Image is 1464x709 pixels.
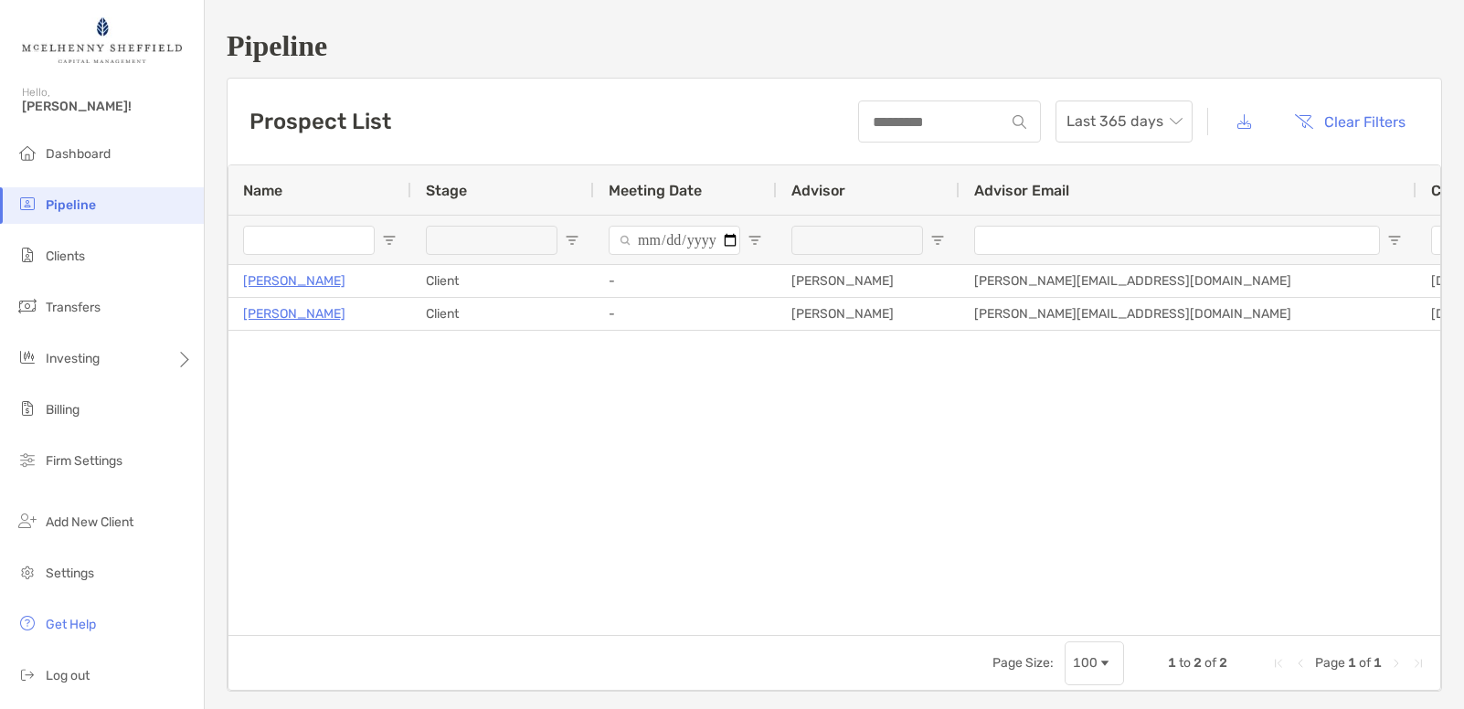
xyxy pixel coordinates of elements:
[1348,655,1356,671] span: 1
[1293,656,1308,671] div: Previous Page
[243,182,282,199] span: Name
[748,233,762,248] button: Open Filter Menu
[46,249,85,264] span: Clients
[22,7,182,73] img: Zoe Logo
[243,270,345,292] a: [PERSON_NAME]
[1280,101,1419,142] button: Clear Filters
[1374,655,1382,671] span: 1
[16,244,38,266] img: clients icon
[16,142,38,164] img: dashboard icon
[974,226,1380,255] input: Advisor Email Filter Input
[1065,641,1124,685] div: Page Size
[22,99,193,114] span: [PERSON_NAME]!
[16,449,38,471] img: firm-settings icon
[243,226,375,255] input: Name Filter Input
[227,29,1442,63] h1: Pipeline
[16,193,38,215] img: pipeline icon
[411,265,594,297] div: Client
[1411,656,1426,671] div: Last Page
[1387,233,1402,248] button: Open Filter Menu
[46,668,90,683] span: Log out
[46,566,94,581] span: Settings
[992,655,1054,671] div: Page Size:
[1193,655,1202,671] span: 2
[243,302,345,325] a: [PERSON_NAME]
[960,265,1416,297] div: [PERSON_NAME][EMAIL_ADDRESS][DOMAIN_NAME]
[411,298,594,330] div: Client
[594,298,777,330] div: -
[791,182,845,199] span: Advisor
[930,233,945,248] button: Open Filter Menu
[1315,655,1345,671] span: Page
[777,265,960,297] div: [PERSON_NAME]
[46,300,101,315] span: Transfers
[16,561,38,583] img: settings icon
[16,295,38,317] img: transfers icon
[46,514,133,530] span: Add New Client
[1013,115,1026,129] img: input icon
[594,265,777,297] div: -
[16,612,38,634] img: get-help icon
[1168,655,1176,671] span: 1
[565,233,579,248] button: Open Filter Menu
[1271,656,1286,671] div: First Page
[1066,101,1182,142] span: Last 365 days
[1219,655,1227,671] span: 2
[46,453,122,469] span: Firm Settings
[46,197,96,213] span: Pipeline
[382,233,397,248] button: Open Filter Menu
[974,182,1069,199] span: Advisor Email
[16,346,38,368] img: investing icon
[46,146,111,162] span: Dashboard
[609,182,702,199] span: Meeting Date
[426,182,467,199] span: Stage
[960,298,1416,330] div: [PERSON_NAME][EMAIL_ADDRESS][DOMAIN_NAME]
[46,402,80,418] span: Billing
[16,510,38,532] img: add_new_client icon
[16,397,38,419] img: billing icon
[1073,655,1098,671] div: 100
[16,663,38,685] img: logout icon
[1359,655,1371,671] span: of
[609,226,740,255] input: Meeting Date Filter Input
[46,351,100,366] span: Investing
[777,298,960,330] div: [PERSON_NAME]
[1204,655,1216,671] span: of
[1179,655,1191,671] span: to
[46,617,96,632] span: Get Help
[1389,656,1404,671] div: Next Page
[249,109,391,134] h3: Prospect List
